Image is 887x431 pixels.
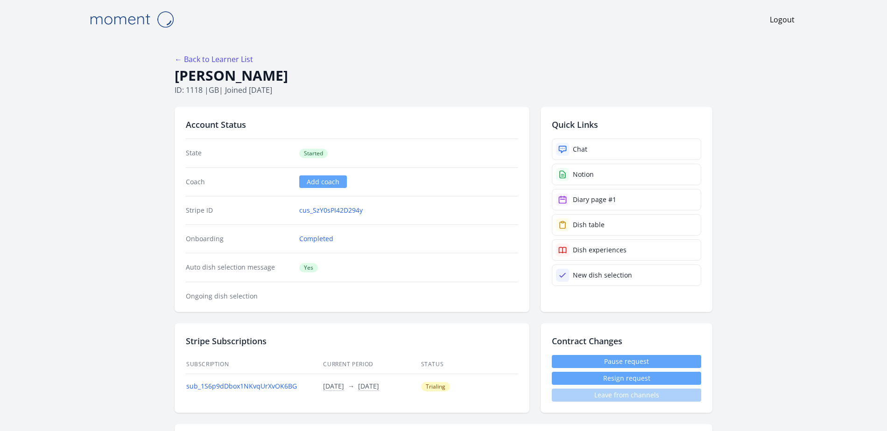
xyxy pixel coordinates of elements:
[175,54,253,64] a: ← Back to Learner List
[186,234,292,243] dt: Onboarding
[552,189,701,210] a: Diary page #1
[552,118,701,131] h2: Quick Links
[421,355,518,374] th: Status
[348,382,354,390] span: →
[299,149,328,158] span: Started
[186,148,292,158] dt: State
[186,263,292,272] dt: Auto dish selection message
[573,145,587,154] div: Chat
[552,264,701,286] a: New dish selection
[552,239,701,261] a: Dish experiences
[573,170,594,179] div: Notion
[552,139,701,160] a: Chat
[175,84,712,96] p: ID: 1118 | | Joined [DATE]
[573,245,627,255] div: Dish experiences
[299,234,333,243] a: Completed
[573,271,632,280] div: New dish selection
[186,206,292,215] dt: Stripe ID
[552,389,701,402] span: Leave from channels
[85,7,178,31] img: Moment
[552,334,701,348] h2: Contract Changes
[421,382,450,391] span: Trialing
[186,177,292,187] dt: Coach
[323,355,420,374] th: Current Period
[186,292,292,301] dt: Ongoing dish selection
[552,214,701,236] a: Dish table
[323,382,344,391] button: [DATE]
[770,14,795,25] a: Logout
[299,206,363,215] a: cus_SzY0sPI42D294y
[573,195,616,204] div: Diary page #1
[186,334,518,348] h2: Stripe Subscriptions
[175,67,712,84] h1: [PERSON_NAME]
[358,382,379,391] button: [DATE]
[573,220,605,229] div: Dish table
[186,355,323,374] th: Subscription
[299,175,347,188] a: Add coach
[552,164,701,185] a: Notion
[186,382,297,390] a: sub_1S6p9dDbox1NKvqUrXvOK6BG
[552,372,701,385] button: Resign request
[209,85,219,95] span: gb
[552,355,701,368] a: Pause request
[186,118,518,131] h2: Account Status
[299,263,318,272] span: Yes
